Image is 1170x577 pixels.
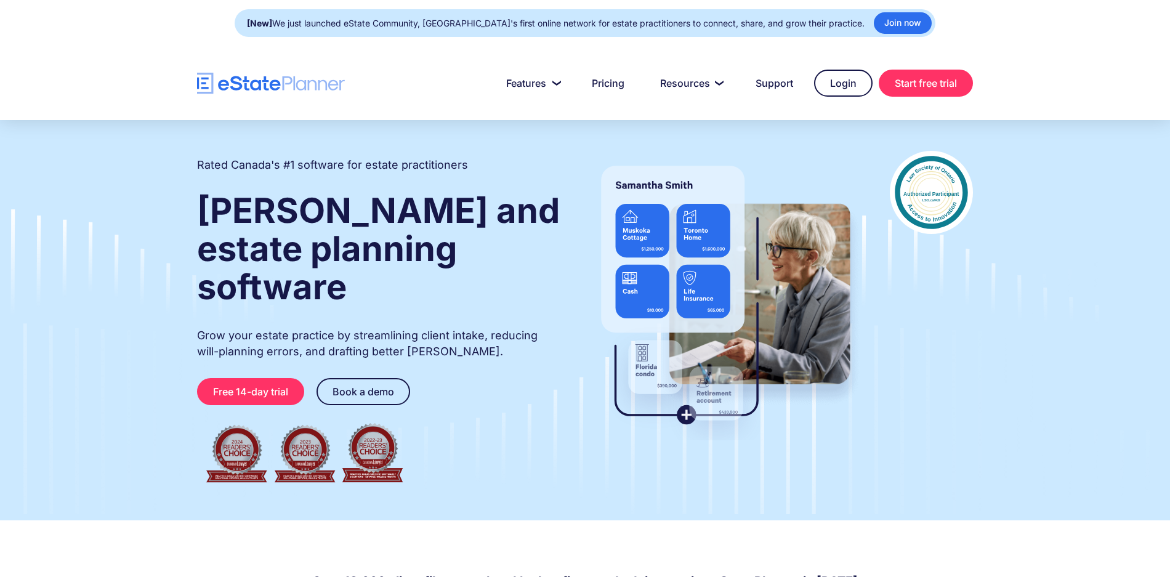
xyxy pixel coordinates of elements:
p: Grow your estate practice by streamlining client intake, reducing will-planning errors, and draft... [197,328,562,360]
div: We just launched eState Community, [GEOGRAPHIC_DATA]'s first online network for estate practition... [247,15,865,32]
strong: [PERSON_NAME] and estate planning software [197,190,560,308]
a: Features [491,71,571,95]
a: Login [814,70,873,97]
a: home [197,73,345,94]
a: Book a demo [317,378,410,405]
strong: [New] [247,18,272,28]
a: Support [741,71,808,95]
a: Resources [645,71,735,95]
a: Pricing [577,71,639,95]
a: Join now [874,12,932,34]
img: estate planner showing wills to their clients, using eState Planner, a leading estate planning so... [586,151,865,440]
h2: Rated Canada's #1 software for estate practitioners [197,157,468,173]
a: Free 14-day trial [197,378,304,405]
a: Start free trial [879,70,973,97]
